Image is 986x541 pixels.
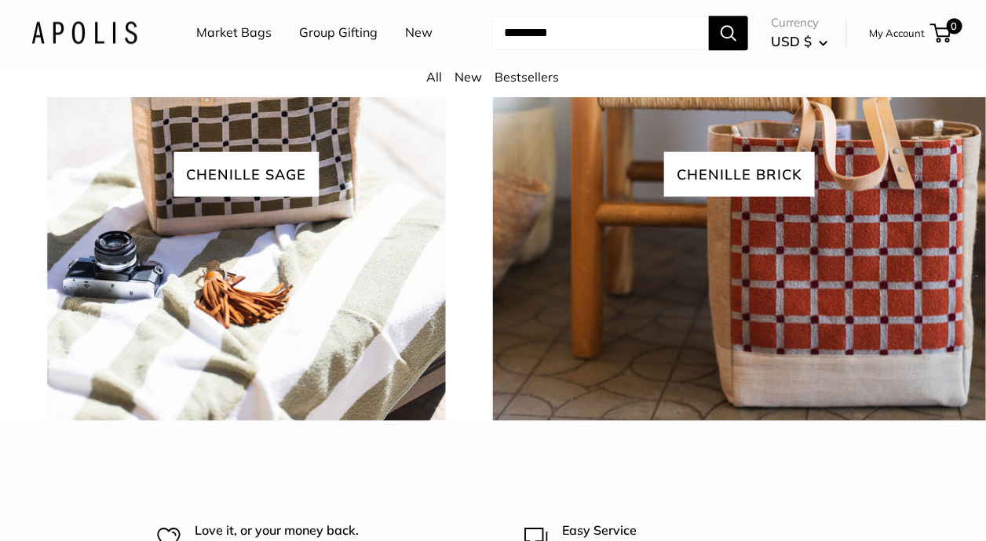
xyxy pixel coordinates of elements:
[771,12,828,34] span: Currency
[174,151,320,196] span: Chenille sage
[947,18,962,34] span: 0
[869,24,925,42] a: My Account
[427,69,443,85] a: All
[664,151,815,196] span: chenille brick
[491,16,709,50] input: Search...
[495,69,560,85] a: Bestsellers
[299,21,378,45] a: Group Gifting
[771,33,812,49] span: USD $
[562,521,829,541] p: Easy Service
[31,21,137,44] img: Apolis
[771,29,828,54] button: USD $
[196,21,272,45] a: Market Bags
[455,69,483,85] a: New
[195,521,404,541] p: Love it, or your money back.
[709,16,748,50] button: Search
[405,21,433,45] a: New
[932,24,951,42] a: 0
